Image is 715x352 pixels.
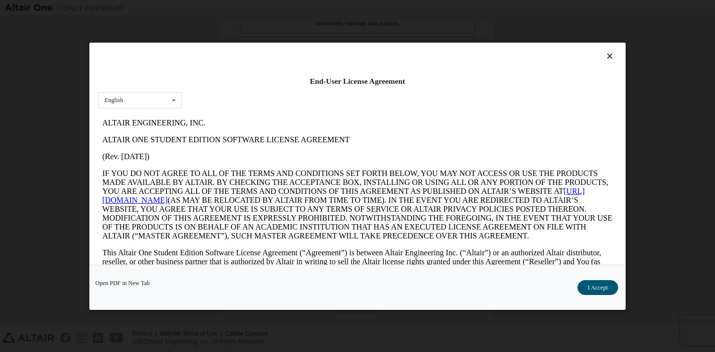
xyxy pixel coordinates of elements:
[4,4,514,13] p: ALTAIR ENGINEERING, INC.
[95,280,150,286] a: Open PDF in New Tab
[577,280,618,295] button: I Accept
[4,72,487,90] a: [URL][DOMAIN_NAME]
[98,76,617,86] div: End-User License Agreement
[4,21,514,30] p: ALTAIR ONE STUDENT EDITION SOFTWARE LICENSE AGREEMENT
[4,55,514,126] p: IF YOU DO NOT AGREE TO ALL OF THE TERMS AND CONDITIONS SET FORTH BELOW, YOU MAY NOT ACCESS OR USE...
[4,134,514,170] p: This Altair One Student Edition Software License Agreement (“Agreement”) is between Altair Engine...
[105,97,123,103] div: English
[4,38,514,47] p: (Rev. [DATE])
